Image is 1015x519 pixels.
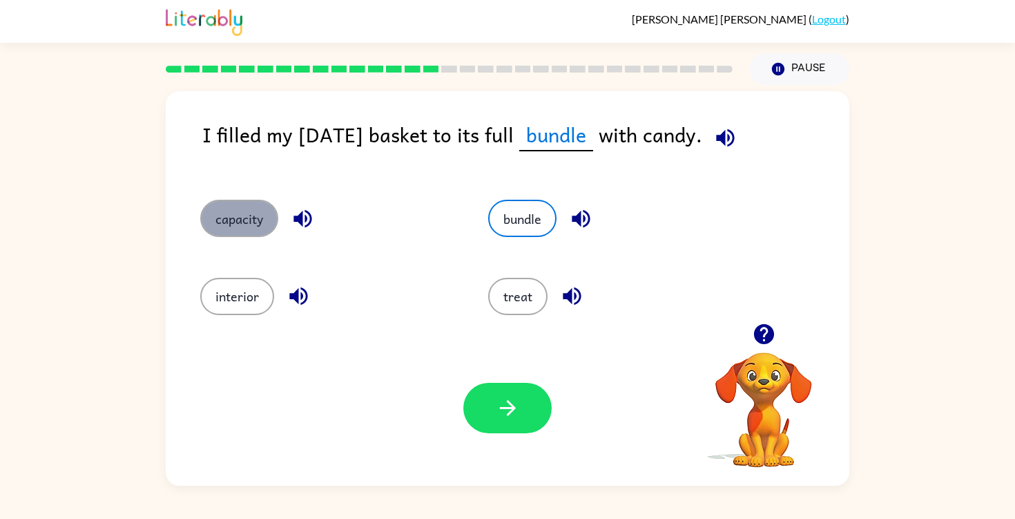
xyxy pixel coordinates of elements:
button: interior [200,278,274,315]
button: Pause [749,53,849,85]
video: Your browser must support playing .mp4 files to use Literably. Please try using another browser. [695,331,833,469]
div: I filled my [DATE] basket to its full with candy. [202,119,849,172]
button: capacity [200,200,278,237]
button: treat [488,278,548,315]
button: bundle [488,200,557,237]
div: ( ) [632,12,849,26]
a: Logout [812,12,846,26]
img: Literably [166,6,242,36]
span: [PERSON_NAME] [PERSON_NAME] [632,12,809,26]
span: bundle [519,119,593,151]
